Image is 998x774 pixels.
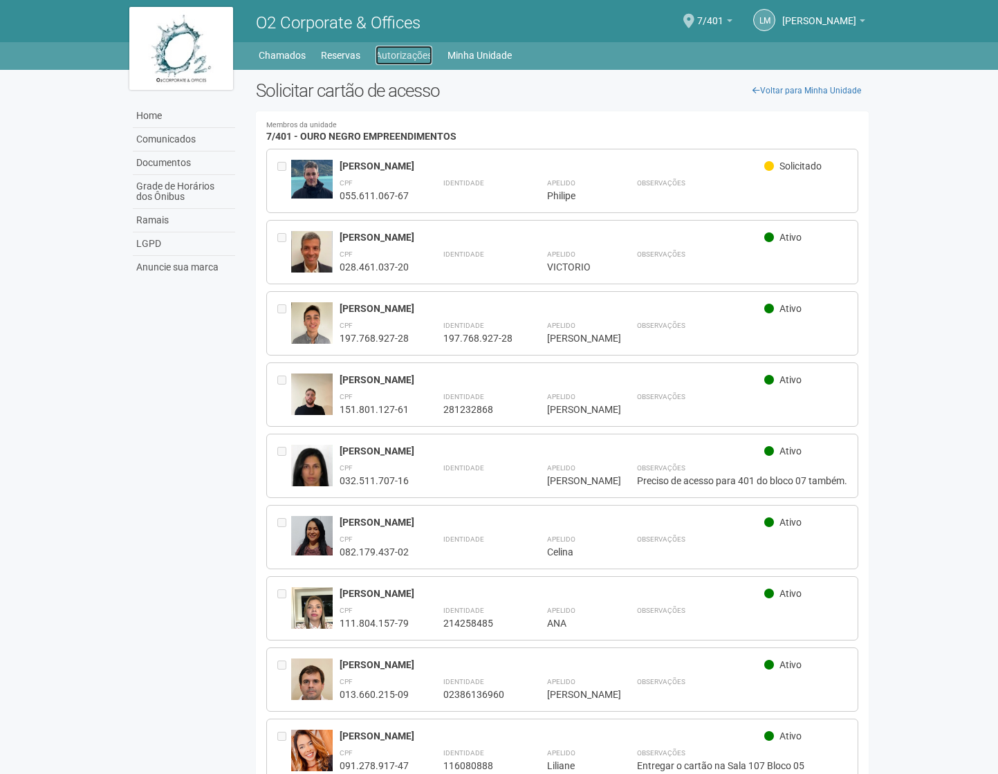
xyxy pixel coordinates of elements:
[340,607,353,614] strong: CPF
[340,749,353,757] strong: CPF
[277,374,291,416] div: Entre em contato com a Aministração para solicitar o cancelamento ou 2a via
[443,393,484,400] strong: Identidade
[376,46,432,65] a: Autorizações
[443,322,484,329] strong: Identidade
[447,46,512,65] a: Minha Unidade
[443,464,484,472] strong: Identidade
[277,658,291,701] div: Entre em contato com a Aministração para solicitar o cancelamento ou 2a via
[277,587,291,629] div: Entre em contato com a Aministração para solicitar o cancelamento ou 2a via
[547,749,575,757] strong: Apelido
[779,303,802,314] span: Ativo
[266,122,859,129] small: Membros da unidade
[443,250,484,258] strong: Identidade
[133,209,235,232] a: Ramais
[637,179,685,187] strong: Observações
[745,80,869,101] a: Voltar para Minha Unidade
[779,232,802,243] span: Ativo
[340,658,765,671] div: [PERSON_NAME]
[637,322,685,329] strong: Observações
[133,175,235,209] a: Grade de Horários dos Ônibus
[782,2,856,26] span: Liliane Maria Ribeiro Dutra
[637,250,685,258] strong: Observações
[133,256,235,279] a: Anuncie sua marca
[637,474,848,487] div: Preciso de acesso para 401 do bloco 07 também.
[637,678,685,685] strong: Observações
[340,678,353,685] strong: CPF
[443,403,512,416] div: 281232868
[779,445,802,457] span: Ativo
[133,151,235,175] a: Documentos
[291,587,333,643] img: user.jpg
[256,13,421,33] span: O2 Corporate & Offices
[697,2,723,26] span: 7/401
[133,232,235,256] a: LGPD
[547,759,602,772] div: Liliane
[340,546,409,558] div: 082.179.437-02
[443,678,484,685] strong: Identidade
[340,374,765,386] div: [PERSON_NAME]
[340,535,353,543] strong: CPF
[129,7,233,90] img: logo.jpg
[340,445,765,457] div: [PERSON_NAME]
[291,231,333,284] img: user.jpg
[340,464,353,472] strong: CPF
[547,678,575,685] strong: Apelido
[443,749,484,757] strong: Identidade
[291,445,333,499] img: user.jpg
[547,332,602,344] div: [PERSON_NAME]
[340,190,409,202] div: 055.611.067-67
[779,374,802,385] span: Ativo
[340,393,353,400] strong: CPF
[547,617,602,629] div: ANA
[340,302,765,315] div: [PERSON_NAME]
[133,128,235,151] a: Comunicados
[340,261,409,273] div: 028.461.037-20
[547,190,602,202] div: Philipe
[443,535,484,543] strong: Identidade
[547,250,575,258] strong: Apelido
[547,393,575,400] strong: Apelido
[340,688,409,701] div: 013.660.215-09
[637,393,685,400] strong: Observações
[340,322,353,329] strong: CPF
[256,80,869,101] h2: Solicitar cartão de acesso
[266,122,859,142] h4: 7/401 - OURO NEGRO EMPREENDIMENTOS
[340,759,409,772] div: 091.278.917-47
[547,261,602,273] div: VICTORIO
[340,160,765,172] div: [PERSON_NAME]
[259,46,306,65] a: Chamados
[340,516,765,528] div: [PERSON_NAME]
[547,179,575,187] strong: Apelido
[779,160,822,172] span: Solicitado
[277,302,291,344] div: Entre em contato com a Aministração para solicitar o cancelamento ou 2a via
[277,231,291,273] div: Entre em contato com a Aministração para solicitar o cancelamento ou 2a via
[637,535,685,543] strong: Observações
[277,445,291,487] div: Entre em contato com a Aministração para solicitar o cancelamento ou 2a via
[547,322,575,329] strong: Apelido
[340,250,353,258] strong: CPF
[443,617,512,629] div: 214258485
[321,46,360,65] a: Reservas
[753,9,775,31] a: LM
[637,749,685,757] strong: Observações
[443,179,484,187] strong: Identidade
[779,517,802,528] span: Ativo
[547,474,602,487] div: [PERSON_NAME]
[340,587,765,600] div: [PERSON_NAME]
[340,474,409,487] div: 032.511.707-16
[637,607,685,614] strong: Observações
[637,759,848,772] div: Entregar o cartão na Sala 107 Bloco 05
[443,332,512,344] div: 197.768.927-28
[291,658,333,714] img: user.jpg
[277,730,291,772] div: Entre em contato com a Aministração para solicitar o cancelamento ou 2a via
[277,160,291,202] div: Entre em contato com a Aministração para solicitar o cancelamento ou 2a via
[443,759,512,772] div: 116080888
[291,302,333,358] img: user.jpg
[340,617,409,629] div: 111.804.157-79
[779,659,802,670] span: Ativo
[779,588,802,599] span: Ativo
[547,688,602,701] div: [PERSON_NAME]
[637,464,685,472] strong: Observações
[697,17,732,28] a: 7/401
[340,403,409,416] div: 151.801.127-61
